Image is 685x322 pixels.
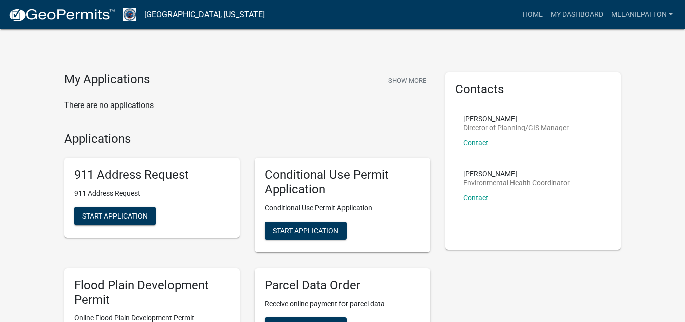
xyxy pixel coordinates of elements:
[82,212,148,220] span: Start Application
[463,115,569,122] p: [PERSON_NAME]
[455,82,611,97] h5: Contacts
[547,5,607,24] a: My Dashboard
[273,226,338,234] span: Start Application
[384,72,430,89] button: Show More
[64,132,430,146] h4: Applications
[607,5,677,24] a: MelaniePatton
[265,299,420,309] p: Receive online payment for parcel data
[64,99,430,112] p: There are no applications
[144,6,265,23] a: [GEOGRAPHIC_DATA], [US_STATE]
[463,124,569,131] p: Director of Planning/GIS Manager
[463,179,570,186] p: Environmental Health Coordinator
[74,168,230,182] h5: 911 Address Request
[74,188,230,199] p: 911 Address Request
[74,207,156,225] button: Start Application
[265,222,347,240] button: Start Application
[463,194,488,202] a: Contact
[519,5,547,24] a: Home
[265,168,420,197] h5: Conditional Use Permit Application
[64,72,150,87] h4: My Applications
[74,278,230,307] h5: Flood Plain Development Permit
[265,203,420,213] p: Conditional Use Permit Application
[463,170,570,177] p: [PERSON_NAME]
[123,8,136,21] img: Henry County, Iowa
[265,278,420,293] h5: Parcel Data Order
[463,139,488,147] a: Contact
